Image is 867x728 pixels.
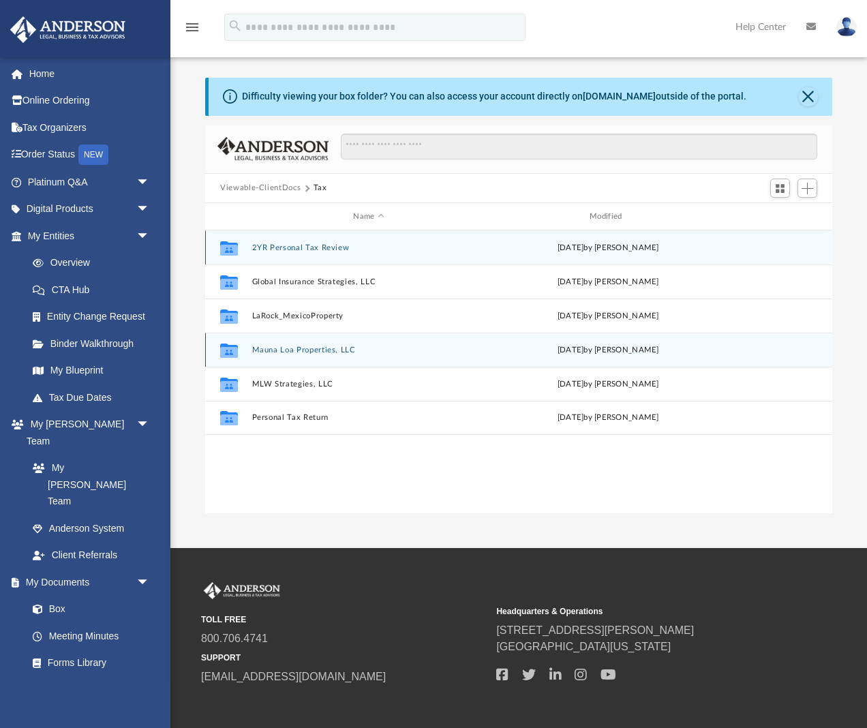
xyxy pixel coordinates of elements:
[491,412,725,425] div: [DATE] by [PERSON_NAME]
[201,613,487,626] small: TOLL FREE
[19,455,157,515] a: My [PERSON_NAME] Team
[19,676,164,703] a: Notarize
[583,91,656,102] a: [DOMAIN_NAME]
[558,380,584,388] span: [DATE]
[19,596,157,623] a: Box
[201,582,283,600] img: Anderson Advisors Platinum Portal
[19,276,170,303] a: CTA Hub
[10,568,164,596] a: My Documentsarrow_drop_down
[136,222,164,250] span: arrow_drop_down
[558,346,584,354] span: [DATE]
[252,346,486,354] button: Mauna Loa Properties, LLC
[731,211,826,223] div: id
[184,19,200,35] i: menu
[10,60,170,87] a: Home
[136,196,164,224] span: arrow_drop_down
[836,17,857,37] img: User Pic
[10,114,170,141] a: Tax Organizers
[136,411,164,439] span: arrow_drop_down
[6,16,130,43] img: Anderson Advisors Platinum Portal
[491,344,725,357] div: by [PERSON_NAME]
[201,652,487,664] small: SUPPORT
[19,384,170,411] a: Tax Due Dates
[19,622,164,650] a: Meeting Minutes
[19,330,170,357] a: Binder Walkthrough
[184,26,200,35] a: menu
[252,414,486,423] button: Personal Tax Return
[252,312,486,320] button: LaRock_MexicoProperty
[797,179,818,198] button: Add
[228,18,243,33] i: search
[205,230,832,513] div: grid
[799,87,818,106] button: Close
[242,89,746,104] div: Difficulty viewing your box folder? You can also access your account directly on outside of the p...
[19,303,170,331] a: Entity Change Request
[10,168,170,196] a: Platinum Q&Aarrow_drop_down
[252,243,486,252] button: 2YR Personal Tax Review
[10,141,170,169] a: Order StatusNEW
[201,633,268,644] a: 800.706.4741
[496,605,782,618] small: Headquarters & Operations
[252,211,485,223] div: Name
[252,277,486,286] button: Global Insurance Strategies, LLC
[770,179,791,198] button: Switch to Grid View
[252,380,486,389] button: MLW Strategies, LLC
[496,641,671,652] a: [GEOGRAPHIC_DATA][US_STATE]
[10,87,170,115] a: Online Ordering
[491,242,725,254] div: [DATE] by [PERSON_NAME]
[19,249,170,277] a: Overview
[220,182,301,194] button: Viewable-ClientDocs
[19,515,164,542] a: Anderson System
[341,134,817,160] input: Search files and folders
[491,310,725,322] div: [DATE] by [PERSON_NAME]
[136,568,164,596] span: arrow_drop_down
[10,222,170,249] a: My Entitiesarrow_drop_down
[136,168,164,196] span: arrow_drop_down
[19,542,164,569] a: Client Referrals
[19,357,164,384] a: My Blueprint
[491,378,725,391] div: by [PERSON_NAME]
[201,671,386,682] a: [EMAIL_ADDRESS][DOMAIN_NAME]
[10,411,164,455] a: My [PERSON_NAME] Teamarrow_drop_down
[78,145,108,165] div: NEW
[19,650,157,677] a: Forms Library
[10,196,170,223] a: Digital Productsarrow_drop_down
[211,211,245,223] div: id
[314,182,327,194] button: Tax
[491,276,725,288] div: [DATE] by [PERSON_NAME]
[496,624,694,636] a: [STREET_ADDRESS][PERSON_NAME]
[491,211,725,223] div: Modified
